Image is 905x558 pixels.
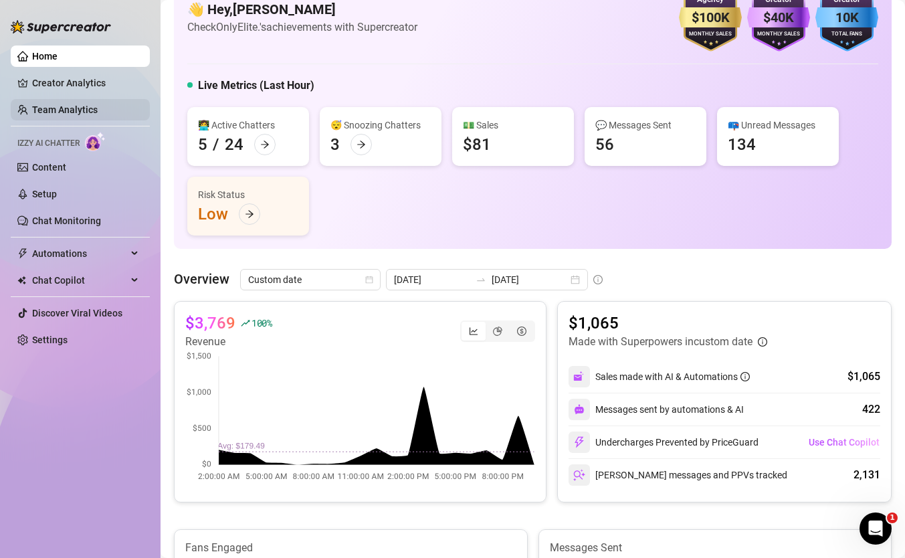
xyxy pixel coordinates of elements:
div: $40K [747,7,810,28]
input: End date [492,272,568,287]
div: 👩‍💻 Active Chatters [198,118,298,132]
img: svg%3e [573,469,585,481]
span: 1 [887,513,898,523]
article: Fans Engaged [185,541,516,555]
span: thunderbolt [17,248,28,259]
article: $1,065 [569,312,767,334]
span: to [476,274,486,285]
article: Made with Superpowers in custom date [569,334,752,350]
span: rise [241,318,250,328]
iframe: Intercom live chat [860,513,892,545]
article: Revenue [185,334,272,350]
article: Check OnlyElite.'s achievements with Supercreator [187,19,417,35]
a: Team Analytics [32,104,98,115]
a: Settings [32,335,68,345]
span: Izzy AI Chatter [17,137,80,150]
article: Messages Sent [550,541,881,555]
span: arrow-right [245,209,254,219]
a: Creator Analytics [32,72,139,94]
a: Discover Viral Videos [32,308,122,318]
div: 56 [595,134,614,155]
div: 💬 Messages Sent [595,118,696,132]
span: pie-chart [493,327,502,336]
img: logo-BBDzfeDw.svg [11,20,111,33]
div: 💵 Sales [463,118,563,132]
div: 5 [198,134,207,155]
div: Monthly Sales [747,30,810,39]
span: Use Chat Copilot [809,437,880,448]
span: dollar-circle [517,327,526,336]
img: svg%3e [573,371,585,383]
a: Setup [32,189,57,199]
div: segmented control [460,320,535,342]
span: info-circle [758,337,767,347]
span: line-chart [469,327,478,336]
div: Messages sent by automations & AI [569,399,744,420]
img: svg%3e [573,436,585,448]
div: 24 [225,134,243,155]
button: Use Chat Copilot [808,432,880,453]
h5: Live Metrics (Last Hour) [198,78,314,94]
div: [PERSON_NAME] messages and PPVs tracked [569,464,787,486]
div: Sales made with AI & Automations [595,369,750,384]
article: Overview [174,269,229,289]
span: 100 % [252,316,272,329]
div: Monthly Sales [679,30,742,39]
article: $3,769 [185,312,235,334]
div: 📪 Unread Messages [728,118,828,132]
a: Chat Monitoring [32,215,101,226]
div: Undercharges Prevented by PriceGuard [569,432,759,453]
img: AI Chatter [85,132,106,151]
span: arrow-right [357,140,366,149]
span: Automations [32,243,127,264]
img: svg%3e [574,404,585,415]
div: 😴 Snoozing Chatters [330,118,431,132]
img: Chat Copilot [17,276,26,285]
div: 2,131 [853,467,880,483]
div: $81 [463,134,491,155]
input: Start date [394,272,470,287]
a: Content [32,162,66,173]
div: 10K [815,7,878,28]
span: swap-right [476,274,486,285]
div: 3 [330,134,340,155]
div: 422 [862,401,880,417]
span: Chat Copilot [32,270,127,291]
span: Custom date [248,270,373,290]
div: $100K [679,7,742,28]
span: info-circle [593,275,603,284]
div: 134 [728,134,756,155]
a: Home [32,51,58,62]
div: $1,065 [847,369,880,385]
div: Total Fans [815,30,878,39]
div: Risk Status [198,187,298,202]
span: arrow-right [260,140,270,149]
span: info-circle [740,372,750,381]
span: calendar [365,276,373,284]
